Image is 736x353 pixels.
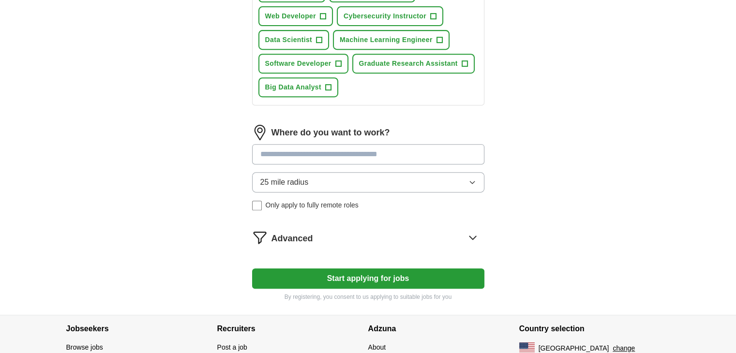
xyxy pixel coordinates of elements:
button: Cybersecurity Instructor [337,6,443,26]
img: filter [252,230,268,245]
h4: Country selection [519,315,670,342]
span: Machine Learning Engineer [340,35,433,45]
img: location.png [252,125,268,140]
button: Machine Learning Engineer [333,30,450,50]
span: Big Data Analyst [265,82,321,92]
p: By registering, you consent to us applying to suitable jobs for you [252,293,484,301]
button: Big Data Analyst [258,77,338,97]
span: Cybersecurity Instructor [344,11,426,21]
span: 25 mile radius [260,176,309,188]
span: Advanced [271,232,313,245]
a: Post a job [217,343,247,351]
span: Web Developer [265,11,316,21]
span: Software Developer [265,59,331,69]
span: Data Scientist [265,35,313,45]
button: 25 mile radius [252,172,484,192]
label: Where do you want to work? [271,126,390,139]
button: Graduate Research Assistant [352,54,475,74]
button: Data Scientist [258,30,330,50]
button: Start applying for jobs [252,268,484,289]
button: Software Developer [258,54,348,74]
span: Graduate Research Assistant [359,59,458,69]
button: Web Developer [258,6,333,26]
input: Only apply to fully remote roles [252,201,262,210]
a: About [368,343,386,351]
span: Only apply to fully remote roles [266,200,359,210]
a: Browse jobs [66,343,103,351]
